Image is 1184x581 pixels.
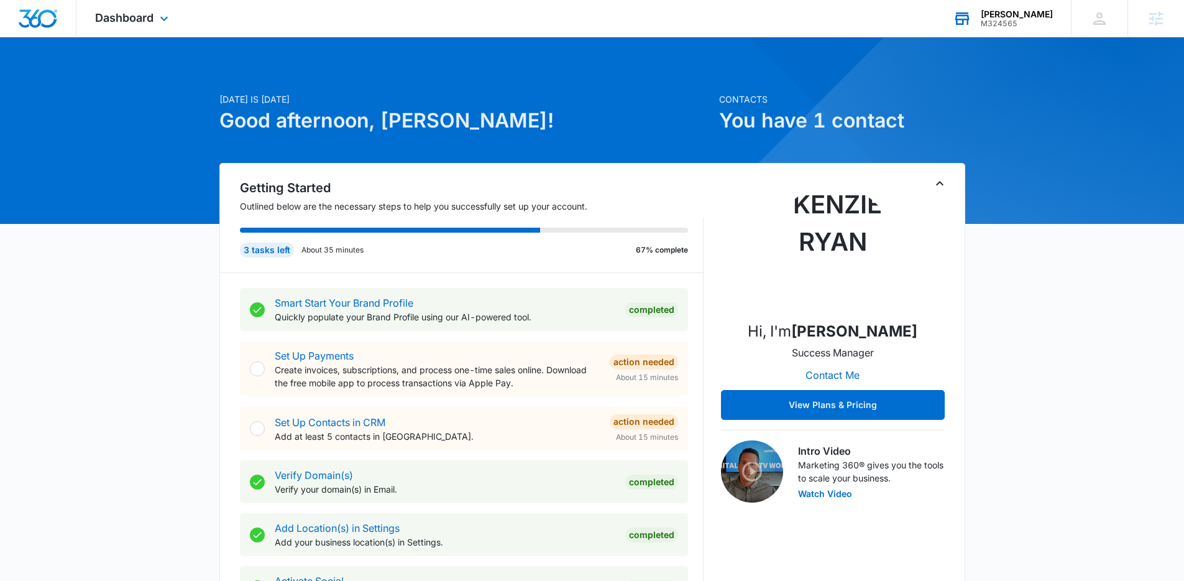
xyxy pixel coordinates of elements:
p: Marketing 360® gives you the tools to scale your business. [798,458,945,485]
img: Kenzie Ryan [771,186,895,310]
p: About 35 minutes [301,244,364,256]
button: View Plans & Pricing [721,390,945,420]
p: Contacts [719,93,965,106]
img: Intro Video [721,440,783,503]
button: Toggle Collapse [932,176,947,191]
p: Outlined below are the necessary steps to help you successfully set up your account. [240,200,704,213]
span: About 15 minutes [616,372,678,383]
p: 67% complete [636,244,688,256]
p: [DATE] is [DATE] [219,93,712,106]
div: Completed [625,475,678,490]
span: Dashboard [95,11,154,24]
a: Set Up Payments [275,350,354,362]
div: Action Needed [610,414,678,429]
p: Verify your domain(s) in Email. [275,483,615,496]
h1: You have 1 contact [719,106,965,136]
p: Create invoices, subscriptions, and process one-time sales online. Download the free mobile app t... [275,363,600,389]
a: Smart Start Your Brand Profile [275,297,413,309]
span: About 15 minutes [616,432,678,443]
div: account id [981,19,1053,28]
div: account name [981,9,1053,19]
div: 3 tasks left [240,243,294,258]
strong: [PERSON_NAME] [791,322,917,340]
button: Contact Me [793,360,872,390]
p: Success Manager [792,345,874,360]
h3: Intro Video [798,444,945,458]
a: Set Up Contacts in CRM [275,416,385,429]
p: Hi, I'm [748,320,917,343]
div: Action Needed [610,355,678,370]
button: Watch Video [798,490,852,498]
p: Quickly populate your Brand Profile using our AI-powered tool. [275,310,615,323]
h1: Good afternoon, [PERSON_NAME]! [219,106,712,136]
h2: Getting Started [240,179,704,197]
p: Add your business location(s) in Settings. [275,536,615,549]
a: Add Location(s) in Settings [275,522,400,534]
div: Completed [625,302,678,317]
a: Verify Domain(s) [275,469,353,481]
div: Completed [625,528,678,542]
p: Add at least 5 contacts in [GEOGRAPHIC_DATA]. [275,430,600,443]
